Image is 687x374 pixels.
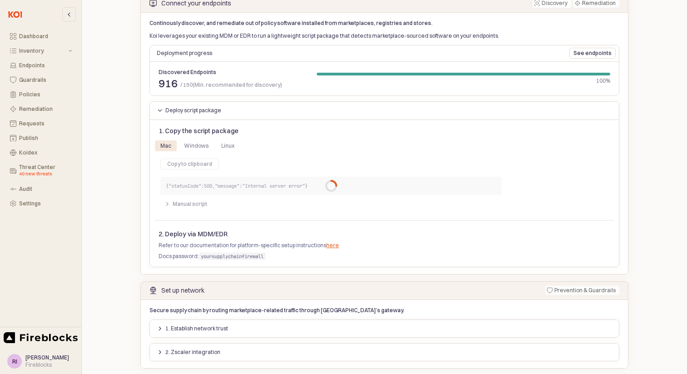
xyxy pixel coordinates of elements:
[157,49,497,57] p: Deployment progress
[153,323,232,334] button: 1. Establish network trust
[159,241,610,249] p: Refer to our documentation for platform-specific setup instructions
[159,230,503,238] h6: 2. Deploy via MDM/EDR
[25,361,69,369] div: Fireblocks
[183,81,193,88] span: 150
[193,80,282,90] span: (Min. recommended for discovery)
[325,180,337,192] div: Progress circle
[199,252,266,260] code: yoursupplychainfirewall
[317,77,610,85] div: 100%
[155,140,177,151] div: Mac
[573,50,612,57] p: See endpoints
[179,80,282,90] span: 150(Min. recommended for discovery)
[159,78,178,89] span: 916
[19,164,72,178] div: Threat Center
[165,325,228,332] p: 1. Establish network trust
[569,48,616,59] button: See endpoints
[12,357,17,366] div: RI
[149,306,482,314] p: Secure supply chain by routing marketplace-related traffic through [GEOGRAPHIC_DATA]’s gateway.
[161,287,204,294] div: Set up network
[19,33,72,40] div: Dashboard
[5,59,78,72] button: Endpoints
[19,200,72,207] div: Settings
[159,252,610,260] p: Docs password:
[19,91,72,98] div: Policies
[19,186,72,192] div: Audit
[5,103,78,115] button: Remediation
[179,140,214,151] div: Windows
[19,170,72,178] div: 40 new threats
[180,80,182,90] span: /
[149,32,619,40] p: Koi leverages your existing MDM or EDR to run a lightweight script package that detects marketpla...
[5,30,78,43] button: Dashboard
[19,77,72,83] div: Guardrails
[216,140,240,151] div: Linux
[317,73,610,85] div: Progress bar
[19,48,67,54] div: Inventory
[159,69,282,76] div: Discovered Endpoints
[5,117,78,130] button: Requests
[19,106,72,112] div: Remediation
[160,140,171,151] div: Mac
[159,76,178,90] span: 916
[554,286,616,295] div: Prevention & Guardrails
[153,347,224,358] button: 2. Zscaler integration
[19,62,72,69] div: Endpoints
[19,150,72,156] div: Koidex
[19,120,72,127] div: Requests
[153,105,225,116] button: Deploy script package
[149,19,619,27] p: Continously discover, and remediate out of policy software installed from marketplaces, registrie...
[184,140,209,151] div: Windows
[5,197,78,210] button: Settings
[5,88,78,101] button: Policies
[165,107,221,114] p: Deploy script package
[221,140,234,151] div: Linux
[159,127,503,135] h6: 1. Copy the script package
[326,242,339,249] a: here
[5,146,78,159] button: Koidex
[19,135,72,141] div: Publish
[165,349,220,356] p: 2. Zscaler integration
[5,132,78,145] button: Publish
[5,161,78,181] button: Threat Center
[7,354,22,369] button: RI
[5,183,78,195] button: Audit
[5,74,78,86] button: Guardrails
[5,45,78,57] button: Inventory
[25,354,69,361] span: [PERSON_NAME]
